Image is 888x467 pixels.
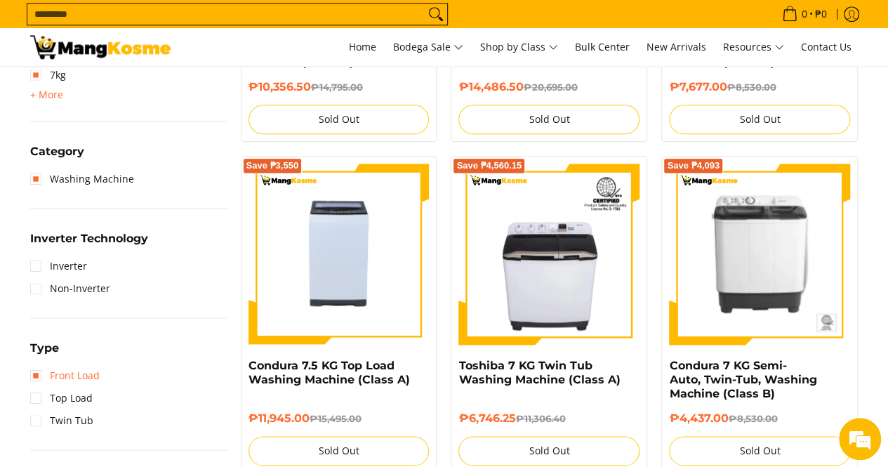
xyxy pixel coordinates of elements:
[667,162,720,170] span: Save ₱4,093
[801,40,851,53] span: Contact Us
[456,162,522,170] span: Save ₱4,560.15
[349,40,376,53] span: Home
[30,146,84,168] summary: Open
[480,39,558,56] span: Shop by Class
[248,27,388,69] a: Toshiba 7 KG Fully Auto Top Load, Washing Machine (Class A)
[813,9,829,19] span: ₱0
[669,80,850,94] h6: ₱7,677.00
[458,359,620,386] a: Toshiba 7 KG Twin Tub Washing Machine (Class A)
[458,105,640,134] button: Sold Out
[386,28,470,66] a: Bodega Sale
[342,28,383,66] a: Home
[30,255,87,277] a: Inverter
[723,39,784,56] span: Resources
[30,387,93,409] a: Top Load
[515,413,565,424] del: ₱11,306.40
[30,343,59,354] span: Type
[30,146,84,157] span: Category
[30,364,100,387] a: Front Load
[30,89,63,100] span: + More
[800,9,809,19] span: 0
[248,412,430,426] h6: ₱11,945.00
[473,28,565,66] a: Shop by Class
[30,168,134,190] a: Washing Machine
[310,413,362,424] del: ₱15,495.00
[425,4,447,25] button: Search
[248,105,430,134] button: Sold Out
[30,64,66,86] a: 7kg
[669,359,816,400] a: Condura 7 KG Semi-Auto, Twin-Tub, Washing Machine (Class B)
[30,233,148,255] summary: Open
[458,164,640,345] img: Toshiba 7 KG Twin Tub Washing Machine (Class A)
[81,143,194,284] span: We're online!
[647,40,706,53] span: New Arrivals
[669,105,850,134] button: Sold Out
[568,28,637,66] a: Bulk Center
[185,28,859,66] nav: Main Menu
[7,315,267,364] textarea: Type your message and hit 'Enter'
[794,28,859,66] a: Contact Us
[728,413,777,424] del: ₱8,530.00
[458,80,640,94] h6: ₱14,486.50
[640,28,713,66] a: New Arrivals
[669,164,850,345] img: condura-semi-automatic-7-kilos-twin-tub-washing-machine-front-view-mang-kosme
[248,80,430,94] h6: ₱10,356.50
[458,436,640,466] button: Sold Out
[523,81,577,93] del: ₱20,695.00
[73,79,236,97] div: Chat with us now
[230,7,264,41] div: Minimize live chat window
[246,162,299,170] span: Save ₱3,550
[575,40,630,53] span: Bulk Center
[30,86,63,103] summary: Open
[30,409,93,432] a: Twin Tub
[669,436,850,466] button: Sold Out
[248,359,410,386] a: Condura 7.5 KG Top Load Washing Machine (Class A)
[669,27,816,69] a: Condura 7 KG Semi-Auto, Twin-Tub, Washing Machine (Class A)
[727,81,776,93] del: ₱8,530.00
[30,35,171,59] img: Washing Machines l Mang Kosme: Home Appliances Warehouse Sale Partner
[30,277,110,300] a: Non-Inverter
[669,412,850,426] h6: ₱4,437.00
[393,39,463,56] span: Bodega Sale
[311,81,363,93] del: ₱14,795.00
[248,164,430,345] img: condura-7.5kg-topload-non-inverter-washing-machine-class-c-full-view-mang-kosme
[30,343,59,364] summary: Open
[778,6,831,22] span: •
[248,436,430,466] button: Sold Out
[458,412,640,426] h6: ₱6,746.25
[716,28,791,66] a: Resources
[30,233,148,244] span: Inverter Technology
